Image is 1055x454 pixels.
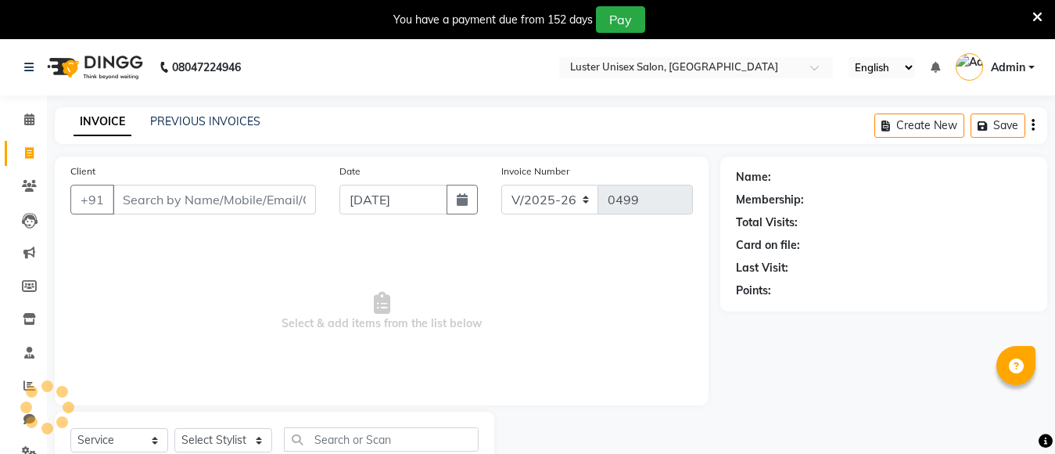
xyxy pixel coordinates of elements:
[874,113,964,138] button: Create New
[736,260,788,276] div: Last Visit:
[736,283,771,299] div: Points:
[736,214,798,231] div: Total Visits:
[172,45,241,89] b: 08047224946
[113,185,316,214] input: Search by Name/Mobile/Email/Code
[339,164,361,178] label: Date
[956,53,983,81] img: Admin
[736,192,804,208] div: Membership:
[40,45,147,89] img: logo
[150,114,260,128] a: PREVIOUS INVOICES
[70,233,693,390] span: Select & add items from the list below
[284,427,479,452] input: Search or Scan
[596,6,645,33] button: Pay
[501,164,569,178] label: Invoice Number
[70,164,95,178] label: Client
[736,169,771,186] div: Name:
[74,108,131,136] a: INVOICE
[70,185,114,214] button: +91
[991,59,1025,76] span: Admin
[971,113,1025,138] button: Save
[736,237,800,254] div: Card on file:
[393,12,593,28] div: You have a payment due from 152 days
